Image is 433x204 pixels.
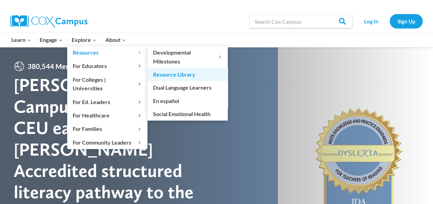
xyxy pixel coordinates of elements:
[356,14,386,28] a: Log In
[67,46,147,59] button: Child menu of Resources
[67,73,147,95] button: Child menu of For Colleges | Universities
[147,46,228,68] button: Child menu of Developmental Milestones
[67,33,101,47] button: Child menu of Explore
[7,33,35,47] button: Child menu of Learn
[67,122,147,135] button: Child menu of For Families
[390,14,423,28] a: Sign Up
[67,136,147,149] button: Child menu of For Community Leaders
[147,107,228,121] a: Social Emotional Health
[35,33,68,47] button: Child menu of Engage
[10,15,87,27] img: Cox Campus
[7,33,130,47] nav: Primary Navigation
[67,95,147,108] button: Child menu of For Ed. Leaders
[25,61,88,72] span: 380,544 Members
[147,94,228,107] a: En español
[356,14,423,28] nav: Secondary Navigation
[67,109,147,122] button: Child menu of For Healthcare
[249,14,353,28] input: Search Cox Campus
[67,59,147,72] button: Child menu of For Educators
[147,68,228,81] a: Resource Library
[101,33,131,47] button: Child menu of About
[147,81,228,94] a: Dual Language Learners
